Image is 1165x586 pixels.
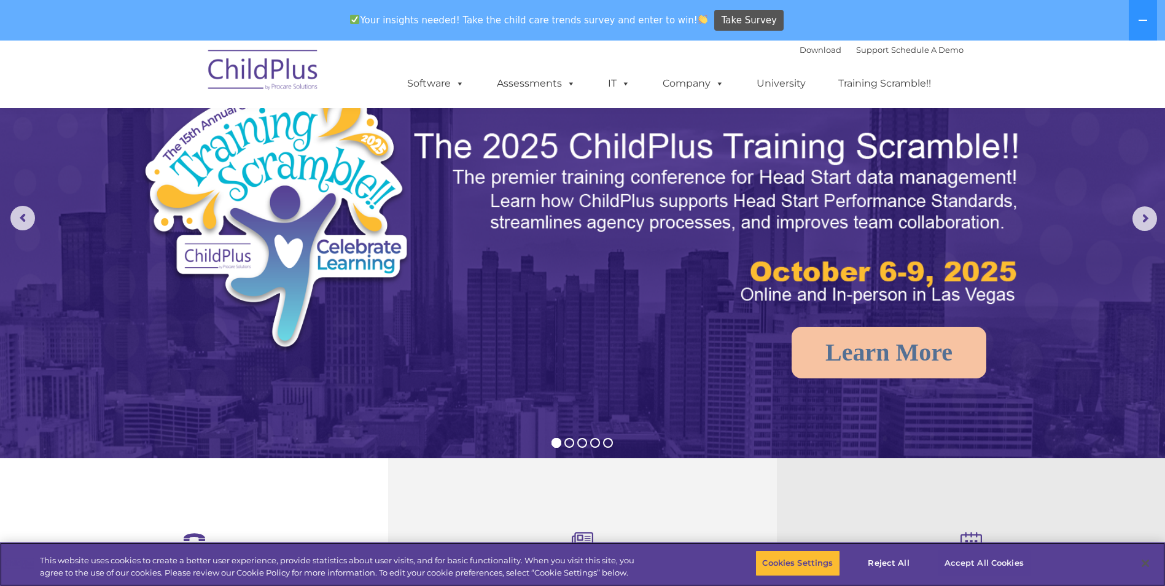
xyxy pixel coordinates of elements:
[891,45,964,55] a: Schedule A Demo
[722,10,777,31] span: Take Survey
[1132,550,1159,577] button: Close
[755,550,840,576] button: Cookies Settings
[714,10,784,31] a: Take Survey
[202,41,325,103] img: ChildPlus by Procare Solutions
[698,15,707,24] img: 👏
[800,45,841,55] a: Download
[171,81,208,90] span: Last name
[744,71,818,96] a: University
[851,550,927,576] button: Reject All
[856,45,889,55] a: Support
[792,327,986,378] a: Learn More
[395,71,477,96] a: Software
[650,71,736,96] a: Company
[40,555,641,579] div: This website uses cookies to create a better user experience, provide statistics about user visit...
[345,8,713,32] span: Your insights needed! Take the child care trends survey and enter to win!
[826,71,943,96] a: Training Scramble!!
[350,15,359,24] img: ✅
[485,71,588,96] a: Assessments
[938,550,1031,576] button: Accept All Cookies
[596,71,642,96] a: IT
[171,131,223,141] span: Phone number
[800,45,964,55] font: |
